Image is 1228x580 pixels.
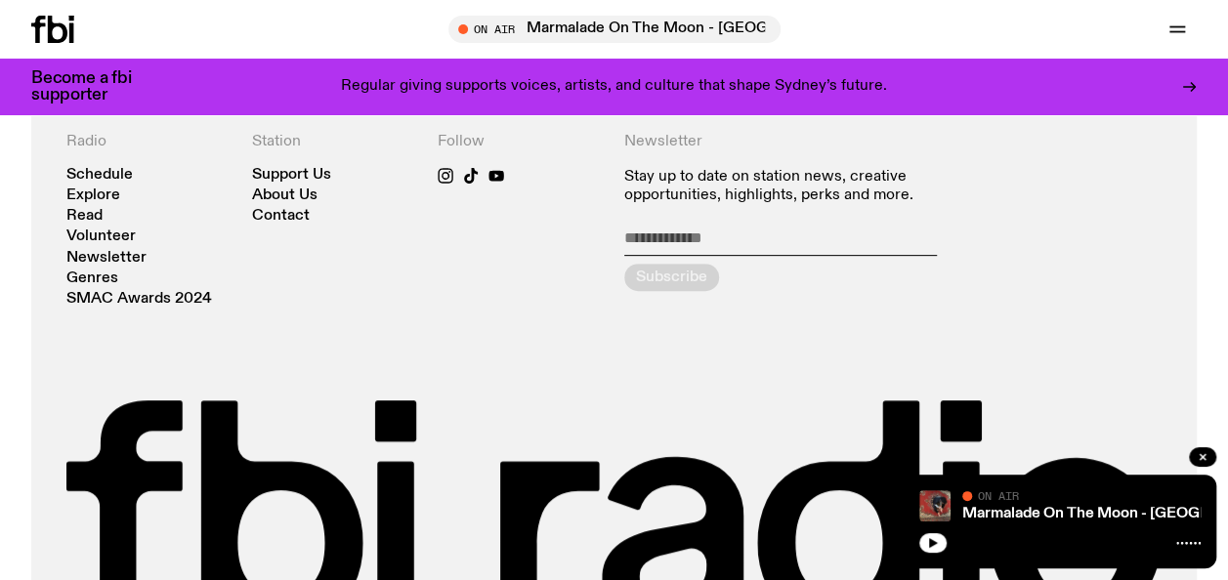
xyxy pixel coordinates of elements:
p: Stay up to date on station news, creative opportunities, highlights, perks and more. [624,168,976,205]
button: On AirMarmalade On The Moon - [GEOGRAPHIC_DATA] [448,16,781,43]
a: Explore [66,188,120,203]
h4: Follow [438,133,604,151]
img: Tommy - Persian Rug [919,490,951,521]
a: Volunteer [66,229,136,244]
h4: Station [252,133,418,151]
a: SMAC Awards 2024 [66,292,212,307]
a: Schedule [66,168,133,183]
a: About Us [252,188,318,203]
a: Genres [66,271,118,286]
button: Subscribe [624,264,719,291]
h4: Radio [66,133,233,151]
a: Read [66,209,103,224]
a: Contact [252,209,310,224]
a: Newsletter [66,251,147,266]
p: Regular giving supports voices, artists, and culture that shape Sydney’s future. [341,78,887,96]
span: On Air [978,489,1019,502]
h4: Newsletter [624,133,976,151]
a: Support Us [252,168,331,183]
h3: Become a fbi supporter [31,70,156,104]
